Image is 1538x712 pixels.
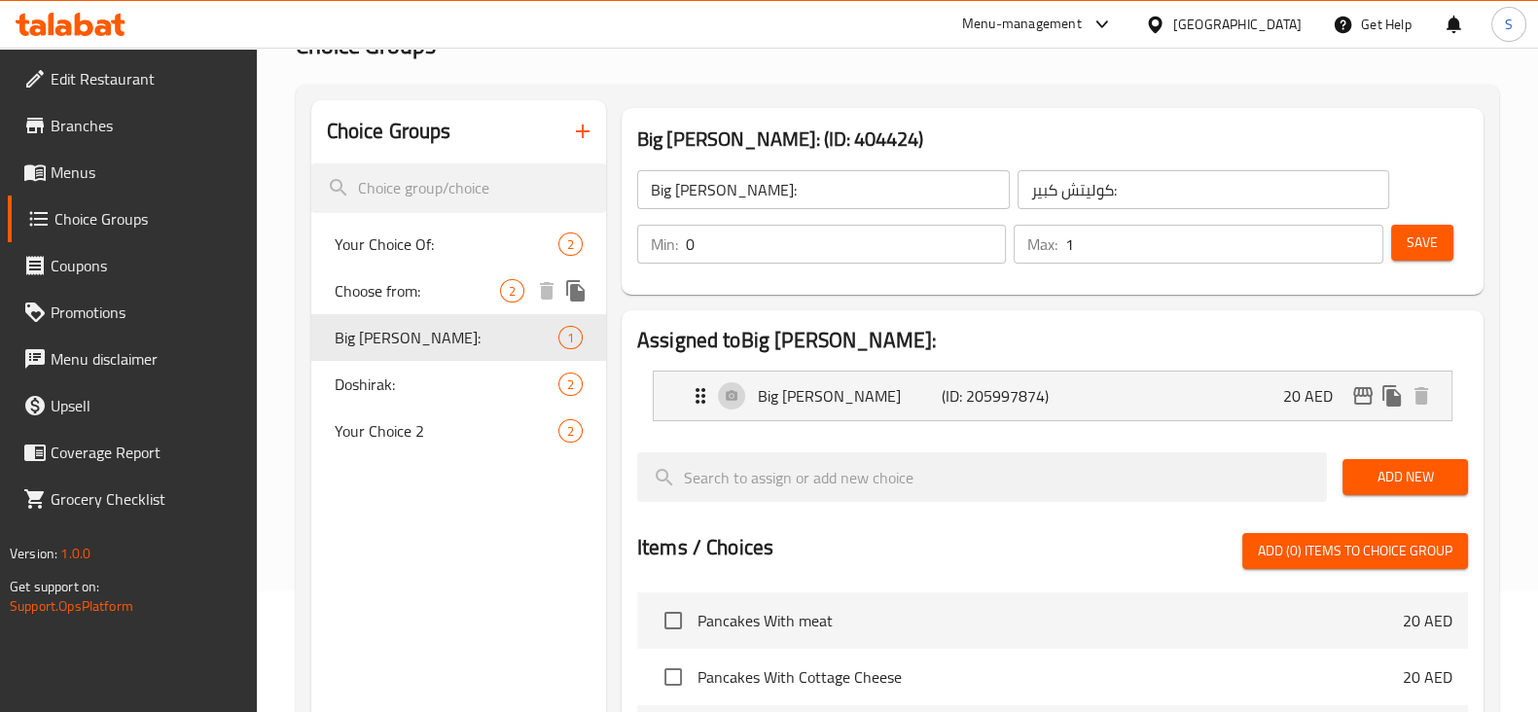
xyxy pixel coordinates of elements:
div: Your Choice Of:2 [311,221,606,267]
span: Edit Restaurant [51,67,241,90]
p: 20 AED [1283,384,1348,408]
span: Save [1407,231,1438,255]
a: Choice Groups [8,196,257,242]
span: Version: [10,541,57,566]
span: Doshirak: [335,373,558,396]
div: Big [PERSON_NAME]:1 [311,314,606,361]
a: Coverage Report [8,429,257,476]
p: Big [PERSON_NAME] [758,384,942,408]
span: Coverage Report [51,441,241,464]
h2: Assigned to Big [PERSON_NAME]: [637,326,1468,355]
button: delete [532,276,561,305]
span: Menu disclaimer [51,347,241,371]
div: Choices [558,373,583,396]
a: Support.OpsPlatform [10,593,133,619]
span: Select choice [653,600,694,641]
div: Menu-management [962,13,1082,36]
span: S [1505,14,1513,35]
div: Choices [558,232,583,256]
span: Branches [51,114,241,137]
button: duplicate [561,276,590,305]
li: Expand [637,363,1468,429]
span: Pancakes With meat [697,609,1403,632]
span: 2 [559,235,582,254]
div: Choices [558,419,583,443]
p: (ID: 205997874) [942,384,1064,408]
button: duplicate [1377,381,1407,410]
div: Doshirak:2 [311,361,606,408]
div: Expand [654,372,1451,420]
a: Branches [8,102,257,149]
span: Pancakes With Cottage Cheese [697,665,1403,689]
span: Upsell [51,394,241,417]
div: Choices [558,326,583,349]
div: Choose from:2deleteduplicate [311,267,606,314]
button: edit [1348,381,1377,410]
p: Max: [1027,232,1057,256]
span: Big [PERSON_NAME]: [335,326,558,349]
div: [GEOGRAPHIC_DATA] [1173,14,1302,35]
span: Grocery Checklist [51,487,241,511]
span: 1 [559,329,582,347]
a: Grocery Checklist [8,476,257,522]
span: Select choice [653,657,694,697]
span: Add New [1358,465,1452,489]
span: Coupons [51,254,241,277]
span: 2 [501,282,523,301]
button: delete [1407,381,1436,410]
span: Choose from: [335,279,500,303]
a: Edit Restaurant [8,55,257,102]
input: search [637,452,1327,502]
h2: Choice Groups [327,117,451,146]
button: Add New [1342,459,1468,495]
a: Promotions [8,289,257,336]
span: Choice Groups [54,207,241,231]
span: 1.0.0 [60,541,90,566]
div: Your Choice 22 [311,408,606,454]
button: Save [1391,225,1453,261]
span: 2 [559,375,582,394]
button: Add (0) items to choice group [1242,533,1468,569]
a: Upsell [8,382,257,429]
span: Promotions [51,301,241,324]
span: 2 [559,422,582,441]
h3: Big [PERSON_NAME]: (ID: 404424) [637,124,1468,155]
h2: Items / Choices [637,533,773,562]
p: 20 AED [1403,609,1452,632]
a: Coupons [8,242,257,289]
span: Get support on: [10,574,99,599]
input: search [311,163,606,213]
a: Menus [8,149,257,196]
span: Menus [51,160,241,184]
p: 20 AED [1403,665,1452,689]
p: Min: [651,232,678,256]
span: Add (0) items to choice group [1258,539,1452,563]
span: Your Choice Of: [335,232,558,256]
div: Choices [500,279,524,303]
span: Your Choice 2 [335,419,558,443]
a: Menu disclaimer [8,336,257,382]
